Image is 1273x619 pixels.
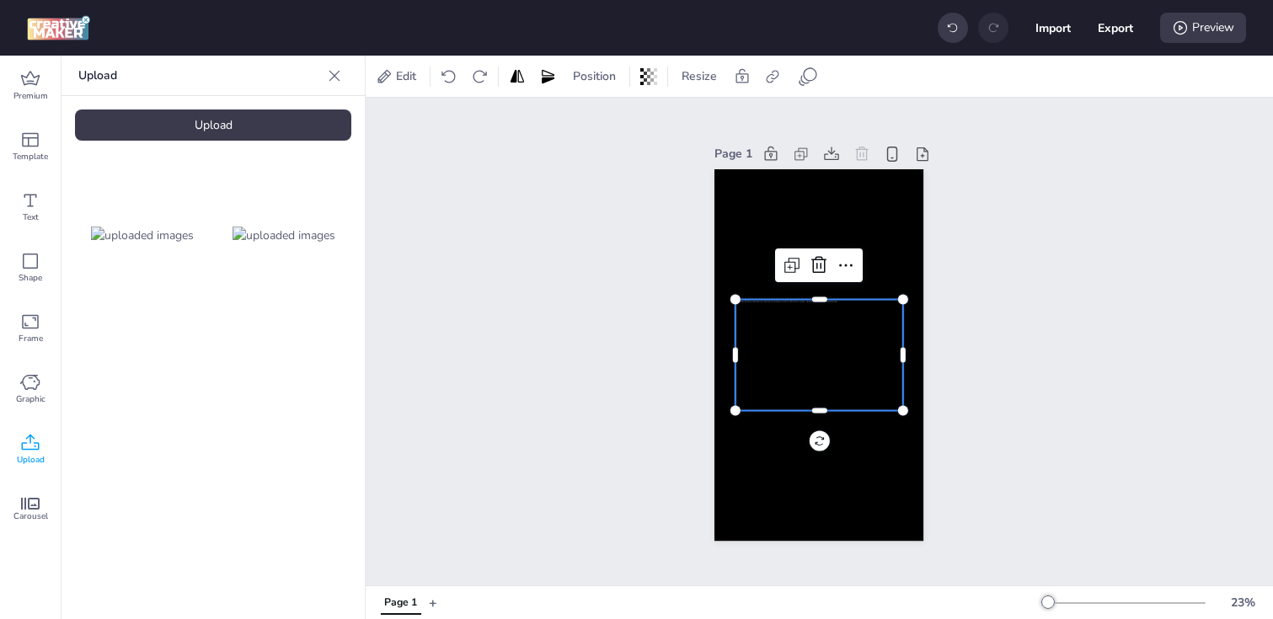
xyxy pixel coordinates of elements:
[75,109,351,141] div: Upload
[13,150,48,163] span: Template
[384,595,417,611] div: Page 1
[1222,594,1263,611] div: 23 %
[429,588,437,617] button: +
[372,588,429,617] div: Tabs
[233,227,335,244] img: uploaded images
[393,67,420,85] span: Edit
[78,56,321,96] p: Upload
[17,453,45,467] span: Upload
[1098,10,1133,45] button: Export
[714,145,752,163] div: Page 1
[23,211,39,224] span: Text
[13,510,48,523] span: Carousel
[1035,10,1071,45] button: Import
[27,15,90,40] img: logo Creative Maker
[13,89,48,103] span: Premium
[16,392,45,406] span: Graphic
[570,67,619,85] span: Position
[19,332,43,345] span: Frame
[1160,13,1246,43] div: Preview
[91,227,194,244] img: uploaded images
[678,67,720,85] span: Resize
[19,271,42,285] span: Shape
